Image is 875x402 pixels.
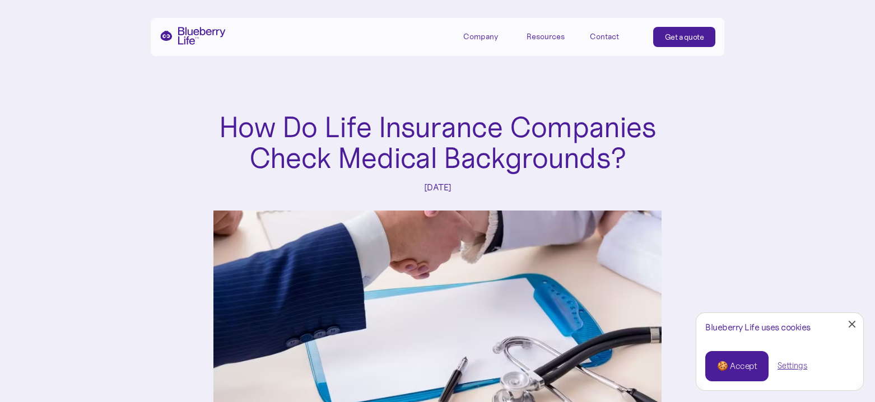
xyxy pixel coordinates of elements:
[463,27,514,45] div: Company
[590,27,640,45] a: Contact
[160,27,226,45] a: home
[705,322,854,333] div: Blueberry Life uses cookies
[527,32,565,41] div: Resources
[213,112,662,173] h1: How Do Life Insurance Companies Check Medical Backgrounds?
[852,324,853,325] div: Close Cookie Popup
[653,27,716,47] a: Get a quote
[424,182,452,193] div: [DATE]
[717,360,757,372] div: 🍪 Accept
[778,360,807,372] a: Settings
[527,27,577,45] div: Resources
[841,313,863,335] a: Close Cookie Popup
[590,32,619,41] div: Contact
[665,31,704,43] div: Get a quote
[705,351,769,381] a: 🍪 Accept
[463,32,498,41] div: Company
